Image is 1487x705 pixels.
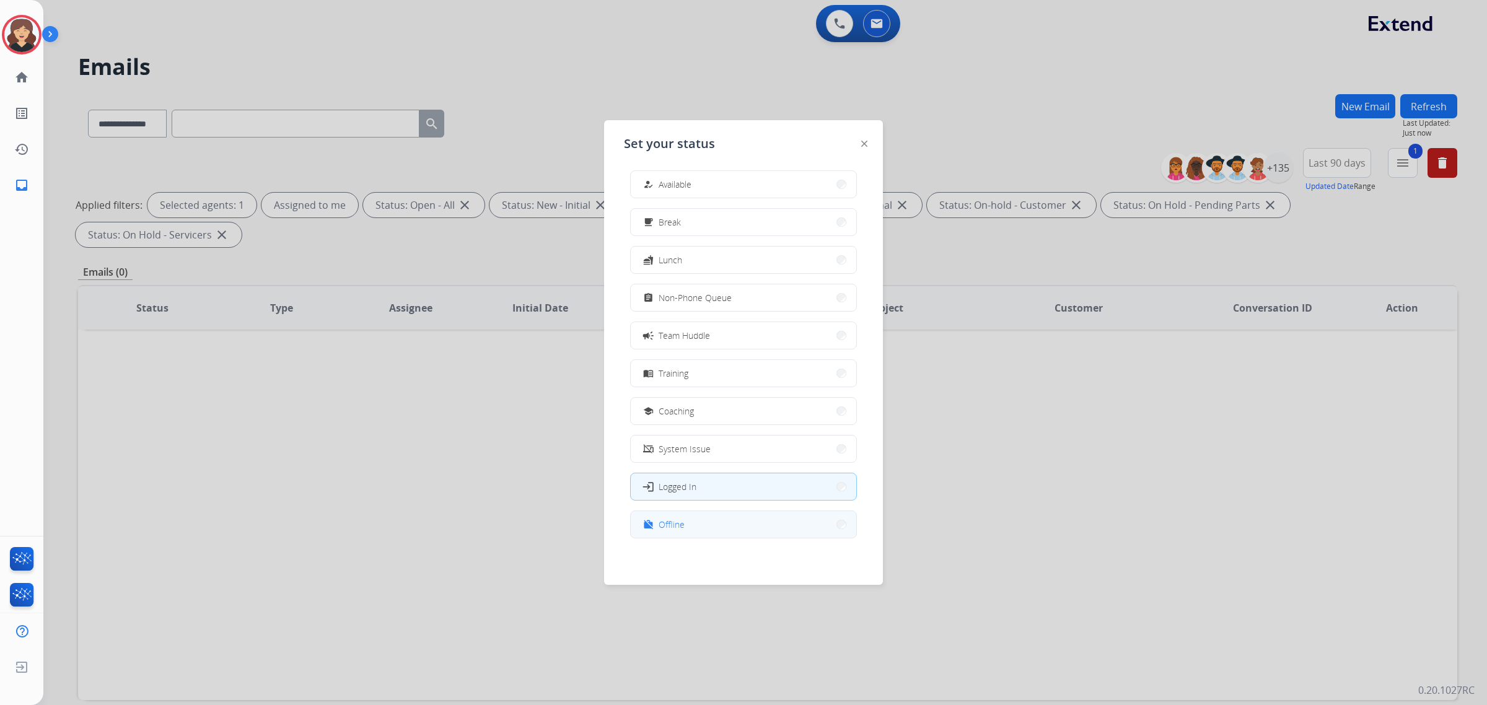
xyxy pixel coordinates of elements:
button: Training [631,360,856,387]
mat-icon: campaign [642,329,654,341]
button: Non-Phone Queue [631,284,856,311]
mat-icon: home [14,70,29,85]
p: 0.20.1027RC [1418,683,1475,698]
img: avatar [4,17,39,52]
button: Team Huddle [631,322,856,349]
span: Set your status [624,135,715,152]
span: System Issue [659,442,711,455]
mat-icon: fastfood [643,255,654,265]
span: Lunch [659,253,682,266]
mat-icon: assignment [643,292,654,303]
mat-icon: list_alt [14,106,29,121]
button: Break [631,209,856,235]
mat-icon: phonelink_off [643,444,654,454]
span: Team Huddle [659,329,710,342]
span: Training [659,367,688,380]
button: Coaching [631,398,856,424]
span: Break [659,216,681,229]
button: System Issue [631,436,856,462]
mat-icon: work_off [643,519,654,530]
span: Coaching [659,405,694,418]
button: Lunch [631,247,856,273]
mat-icon: inbox [14,178,29,193]
button: Available [631,171,856,198]
img: close-button [861,141,867,147]
span: Non-Phone Queue [659,291,732,304]
span: Offline [659,518,685,531]
button: Logged In [631,473,856,500]
mat-icon: how_to_reg [643,179,654,190]
mat-icon: history [14,142,29,157]
mat-icon: free_breakfast [643,217,654,227]
mat-icon: school [643,406,654,416]
span: Logged In [659,480,696,493]
button: Offline [631,511,856,538]
span: Available [659,178,691,191]
mat-icon: menu_book [643,368,654,379]
mat-icon: login [642,480,654,493]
